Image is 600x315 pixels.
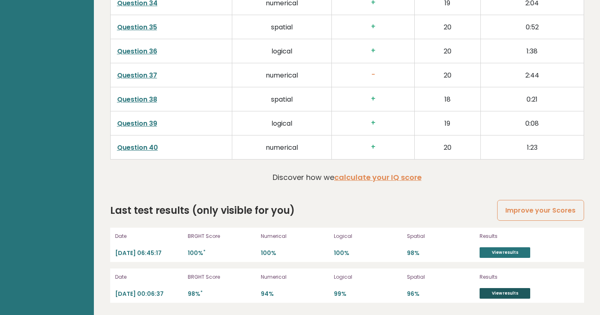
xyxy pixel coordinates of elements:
[338,71,408,79] h3: -
[338,119,408,127] h3: +
[115,249,183,257] p: [DATE] 06:45:17
[232,111,332,135] td: logical
[480,87,584,111] td: 0:21
[480,111,584,135] td: 0:08
[261,249,329,257] p: 100%
[480,288,530,299] a: View results
[480,135,584,159] td: 1:23
[232,15,332,39] td: spatial
[115,290,183,298] p: [DATE] 00:06:37
[117,71,157,80] a: Question 37
[117,22,157,32] a: Question 35
[110,203,295,218] h2: Last test results (only visible for you)
[407,233,475,240] p: Spatial
[415,87,480,111] td: 18
[261,273,329,281] p: Numerical
[338,143,408,151] h3: +
[480,273,565,281] p: Results
[480,39,584,63] td: 1:38
[117,47,157,56] a: Question 36
[115,273,183,281] p: Date
[334,172,422,182] a: calculate your IQ score
[480,15,584,39] td: 0:52
[188,249,256,257] p: 100%
[261,233,329,240] p: Numerical
[480,233,565,240] p: Results
[415,15,480,39] td: 20
[415,63,480,87] td: 20
[480,63,584,87] td: 2:44
[334,273,402,281] p: Logical
[232,39,332,63] td: logical
[407,273,475,281] p: Spatial
[261,290,329,298] p: 94%
[188,290,256,298] p: 98%
[232,135,332,159] td: numerical
[115,233,183,240] p: Date
[415,111,480,135] td: 19
[188,233,256,240] p: BRGHT Score
[334,233,402,240] p: Logical
[334,290,402,298] p: 99%
[415,135,480,159] td: 20
[415,39,480,63] td: 20
[407,249,475,257] p: 98%
[407,290,475,298] p: 96%
[497,200,584,221] a: Improve your Scores
[232,87,332,111] td: spatial
[117,95,157,104] a: Question 38
[117,143,158,152] a: Question 40
[338,47,408,55] h3: +
[338,95,408,103] h3: +
[338,22,408,31] h3: +
[117,119,157,128] a: Question 39
[188,273,256,281] p: BRGHT Score
[334,249,402,257] p: 100%
[273,172,422,183] p: Discover how we
[232,63,332,87] td: numerical
[480,247,530,258] a: View results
